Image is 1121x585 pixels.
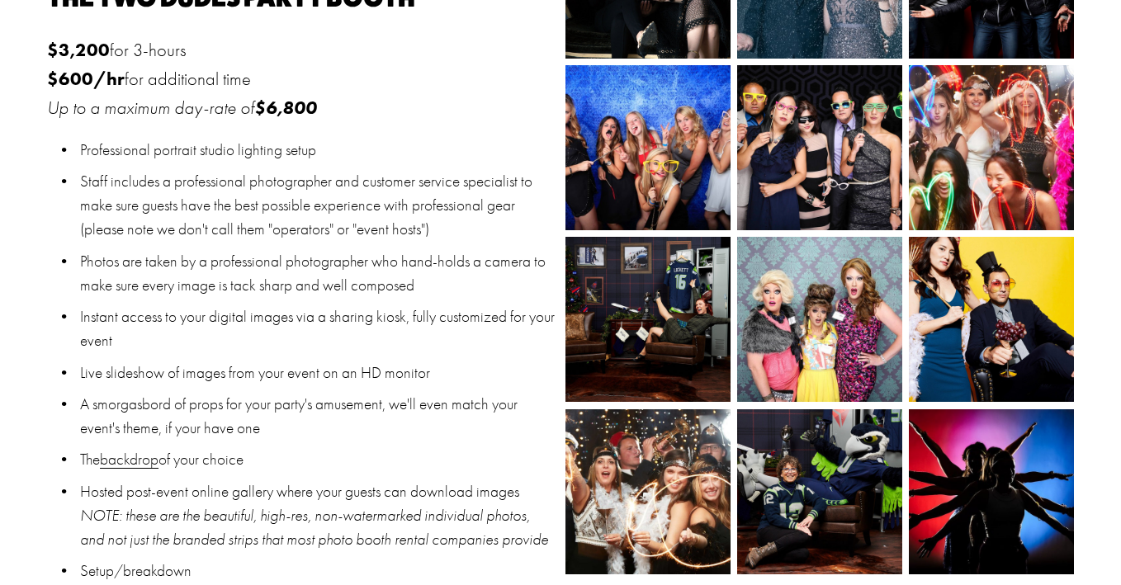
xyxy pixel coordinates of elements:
img: 2Dudes_0061.jpg [696,237,944,402]
img: Haley_Neil_2493.jpg [868,65,1115,230]
p: The of your choice [80,448,556,472]
strong: $600/hr [47,67,125,90]
p: for 3-hours for additional time [47,36,556,122]
img: 2Dudes_0106.jpg [524,65,772,230]
p: A smorgasbord of props for your party's amusement, we'll even match your event's theme, if your h... [80,393,556,441]
a: backdrop [100,451,158,469]
p: Setup/breakdown [80,559,556,583]
p: Hosted post-event online gallery where your guests can download images [80,480,556,552]
img: delta5909_trophy.jpg [523,237,772,402]
em: Up to a maximum day-rate of [47,97,254,119]
p: Photos are taken by a professional photographer who hand-holds a camera to make sure every image ... [80,250,556,298]
p: Instant access to your digital images via a sharing kiosk, fully customized for your event [80,305,556,353]
strong: $3,200 [47,38,110,61]
em: NOTE: these are the beautiful, high-res, non-watermarked individual photos, and not just the bran... [80,507,548,549]
p: Live slideshow of images from your event on an HD monitor [80,361,556,385]
img: Delta-17-12-19-8826.jpg [696,409,944,574]
img: LinkedIn_Fashion_11869.jpg [873,237,1109,402]
img: Haley_Neil_2286.jpg [524,409,772,574]
img: 272109366_464049301982957_2526154468013553646_n.jpg [909,409,1074,574]
img: 2Dudes_0186.jpg [696,65,944,230]
p: Staff includes a professional photographer and customer service specialist to make sure guests ha... [80,170,556,242]
p: Professional portrait studio lighting setup [80,139,556,163]
em: $6,800 [254,97,317,119]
